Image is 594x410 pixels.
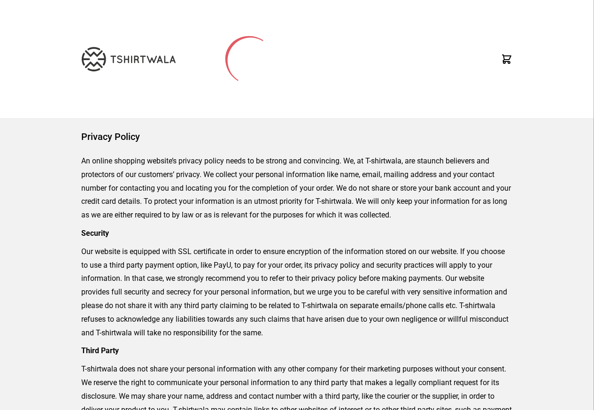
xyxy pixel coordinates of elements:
[82,47,176,71] img: TW-LOGO-400-104.png
[81,245,513,340] p: Our website is equipped with SSL certificate in order to ensure encryption of the information sto...
[81,346,119,355] strong: Third Party
[81,155,513,222] p: An online shopping website’s privacy policy needs to be strong and convincing. We, at T-shirtwala...
[81,130,513,143] h1: Privacy Policy
[81,229,109,238] strong: Security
